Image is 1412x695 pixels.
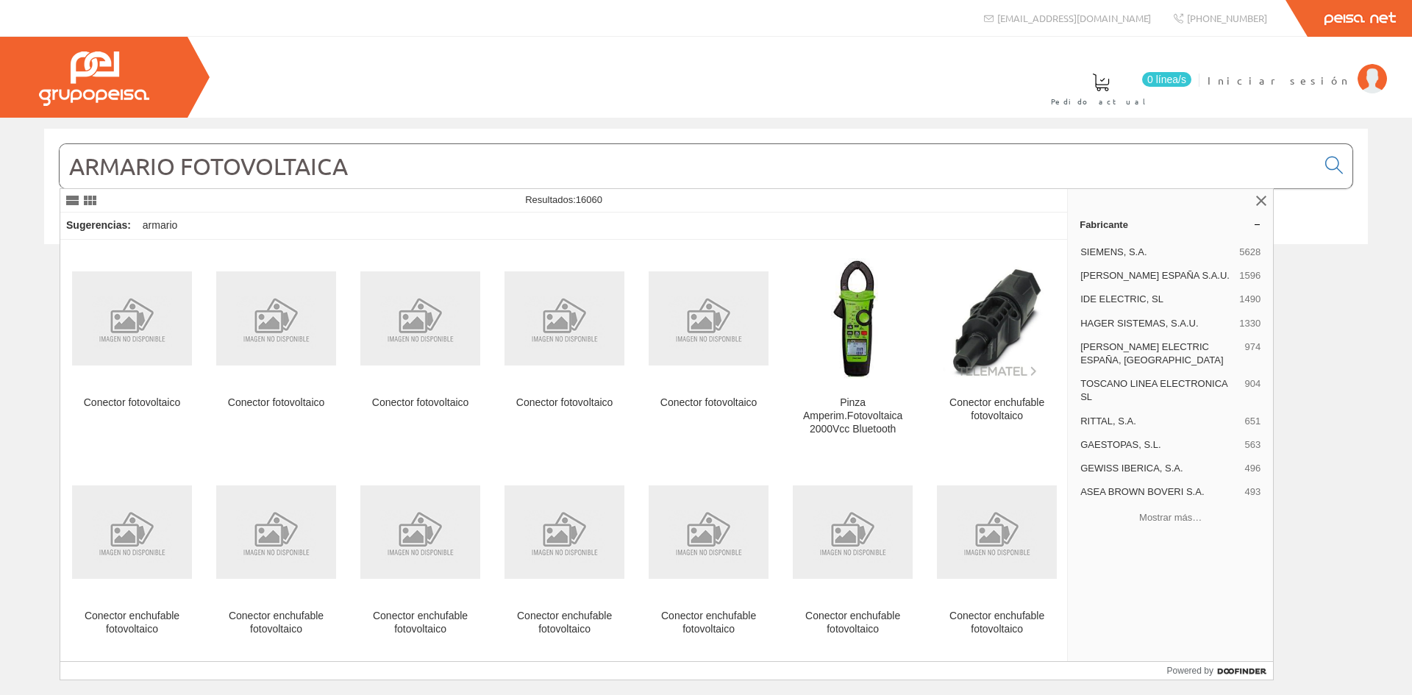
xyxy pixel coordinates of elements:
[649,396,769,410] div: Conector fotovoltaico
[504,396,624,410] div: Conector fotovoltaico
[204,454,348,653] a: Conector enchufable fotovoltaico Conector enchufable fotovoltaico
[60,144,1316,188] input: Buscar...
[1167,664,1213,677] span: Powered by
[1244,462,1261,475] span: 496
[925,240,1069,453] a: Conector enchufable fotovoltaico Conector enchufable fotovoltaico
[637,454,780,653] a: Conector enchufable fotovoltaico Conector enchufable fotovoltaico
[1244,377,1261,404] span: 904
[504,271,624,365] img: Conector fotovoltaico
[72,485,192,579] img: Conector enchufable fotovoltaico
[1208,61,1387,75] a: Iniciar sesión
[1239,269,1261,282] span: 1596
[781,240,924,453] a: Pinza Amperim.Fotovoltaica 2000Vcc Bluetooth Pinza Amperim.Fotovoltaica 2000Vcc Bluetooth
[60,215,134,236] div: Sugerencias:
[1074,505,1267,530] button: Mostrar más…
[937,396,1057,423] div: Conector enchufable fotovoltaico
[925,454,1069,653] a: Conector enchufable fotovoltaico Conector enchufable fotovoltaico
[937,610,1057,636] div: Conector enchufable fotovoltaico
[997,12,1151,24] span: [EMAIL_ADDRESS][DOMAIN_NAME]
[360,610,480,636] div: Conector enchufable fotovoltaico
[1080,462,1238,475] span: GEWISS IBERICA, S.A.
[360,485,480,579] img: Conector enchufable fotovoltaico
[1244,415,1261,428] span: 651
[504,485,624,579] img: Conector enchufable fotovoltaico
[137,213,183,239] div: armario
[937,258,1057,378] img: Conector enchufable fotovoltaico
[504,610,624,636] div: Conector enchufable fotovoltaico
[1080,377,1238,404] span: TOSCANO LINEA ELECTRONICA SL
[649,271,769,365] img: Conector fotovoltaico
[216,396,336,410] div: Conector fotovoltaico
[60,454,204,653] a: Conector enchufable fotovoltaico Conector enchufable fotovoltaico
[781,454,924,653] a: Conector enchufable fotovoltaico Conector enchufable fotovoltaico
[937,485,1057,579] img: Conector enchufable fotovoltaico
[349,240,492,453] a: Conector fotovoltaico Conector fotovoltaico
[72,271,192,365] img: Conector fotovoltaico
[793,610,913,636] div: Conector enchufable fotovoltaico
[349,454,492,653] a: Conector enchufable fotovoltaico Conector enchufable fotovoltaico
[44,263,1368,275] div: © Grupo Peisa
[204,240,348,453] a: Conector fotovoltaico Conector fotovoltaico
[1208,73,1350,88] span: Iniciar sesión
[1080,485,1238,499] span: ASEA BROWN BOVERI S.A.
[1244,341,1261,367] span: 974
[216,485,336,579] img: Conector enchufable fotovoltaico
[216,271,336,365] img: Conector fotovoltaico
[1244,438,1261,452] span: 563
[525,194,602,205] span: Resultados:
[360,396,480,410] div: Conector fotovoltaico
[72,396,192,410] div: Conector fotovoltaico
[493,454,636,653] a: Conector enchufable fotovoltaico Conector enchufable fotovoltaico
[216,610,336,636] div: Conector enchufable fotovoltaico
[1080,269,1233,282] span: [PERSON_NAME] ESPAÑA S.A.U.
[793,485,913,579] img: Conector enchufable fotovoltaico
[1068,213,1273,236] a: Fabricante
[493,240,636,453] a: Conector fotovoltaico Conector fotovoltaico
[793,258,913,378] img: Pinza Amperim.Fotovoltaica 2000Vcc Bluetooth
[649,610,769,636] div: Conector enchufable fotovoltaico
[1244,485,1261,499] span: 493
[1080,438,1238,452] span: GAESTOPAS, S.L.
[1051,94,1151,109] span: Pedido actual
[1080,317,1233,330] span: HAGER SISTEMAS, S.A.U.
[1239,317,1261,330] span: 1330
[1239,246,1261,259] span: 5628
[576,194,602,205] span: 16060
[1080,415,1238,428] span: RITTAL, S.A.
[1167,662,1274,680] a: Powered by
[39,51,149,106] img: Grupo Peisa
[793,396,913,436] div: Pinza Amperim.Fotovoltaica 2000Vcc Bluetooth
[1142,72,1191,87] span: 0 línea/s
[1080,246,1233,259] span: SIEMENS, S.A.
[360,271,480,365] img: Conector fotovoltaico
[637,240,780,453] a: Conector fotovoltaico Conector fotovoltaico
[1187,12,1267,24] span: [PHONE_NUMBER]
[1080,293,1233,306] span: IDE ELECTRIC, SL
[649,485,769,579] img: Conector enchufable fotovoltaico
[1239,293,1261,306] span: 1490
[60,240,204,453] a: Conector fotovoltaico Conector fotovoltaico
[1080,341,1238,367] span: [PERSON_NAME] ELECTRIC ESPAÑA, [GEOGRAPHIC_DATA]
[72,610,192,636] div: Conector enchufable fotovoltaico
